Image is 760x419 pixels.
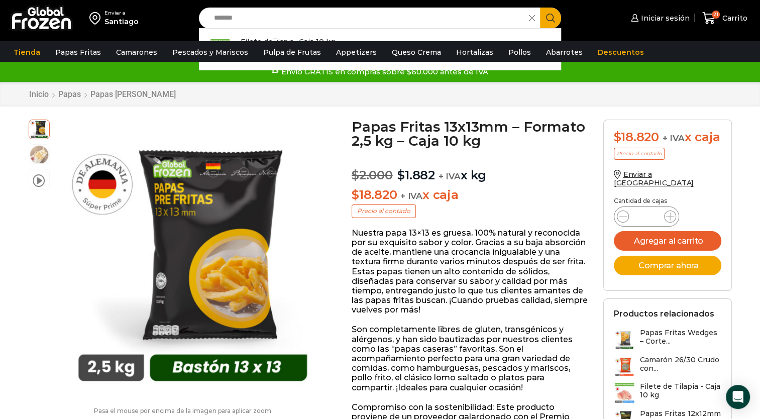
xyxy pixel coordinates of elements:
[614,148,665,160] p: Precio al contado
[331,43,382,62] a: Appetizers
[29,119,49,139] span: 13-x-13-2kg
[614,329,721,350] a: Papas Fritas Wedges – Corte...
[104,17,139,27] div: Santiago
[628,8,690,28] a: Iniciar sesión
[104,10,139,17] div: Enviar a
[58,89,81,99] a: Papas
[352,188,588,202] p: x caja
[614,197,721,204] p: Cantidad de cajas
[614,309,714,319] h2: Productos relacionados
[258,43,326,62] a: Pulpa de Frutas
[663,133,685,143] span: + IVA
[614,130,721,145] div: x caja
[29,89,49,99] a: Inicio
[726,385,750,409] div: Open Intercom Messenger
[614,382,721,404] a: Filete de Tilapia - Caja 10 kg
[637,209,656,224] input: Product quantity
[503,43,536,62] a: Pollos
[640,382,721,399] h3: Filete de Tilapia - Caja 10 kg
[640,329,721,346] h3: Papas Fritas Wedges – Corte...
[387,43,446,62] a: Queso Crema
[397,168,435,182] bdi: 1.882
[50,43,106,62] a: Papas Fritas
[614,231,721,251] button: Agregar al carrito
[199,34,561,65] a: Filete deTilapia- Caja 10 kg $4.087
[700,7,750,30] a: 21 Carrito
[614,130,621,144] span: $
[352,158,588,183] p: x kg
[400,191,422,201] span: + IVA
[614,130,659,144] bdi: 18.820
[352,325,588,392] p: Son completamente libres de gluten, transgénicos y alérgenos, y han sido bautizadas por nuestros ...
[614,256,721,275] button: Comprar ahora
[439,171,461,181] span: + IVA
[352,228,588,315] p: Nuestra papa 13×13 es gruesa, 100% natural y reconocida por su exquisito sabor y color. Gracias a...
[352,168,359,182] span: $
[29,145,49,165] span: 13×13
[712,11,720,19] span: 21
[29,407,337,414] p: Pasa el mouse por encima de la imagen para aplicar zoom
[540,8,561,29] button: Search button
[352,187,359,202] span: $
[720,13,747,23] span: Carrito
[29,89,176,99] nav: Breadcrumb
[9,43,45,62] a: Tienda
[640,356,721,373] h3: Camarón 26/30 Crudo con...
[273,37,294,47] strong: Tilapia
[352,168,393,182] bdi: 2.000
[352,204,416,218] p: Precio al contado
[614,170,694,187] a: Enviar a [GEOGRAPHIC_DATA]
[111,43,162,62] a: Camarones
[167,43,253,62] a: Pescados y Mariscos
[89,10,104,27] img: address-field-icon.svg
[541,43,588,62] a: Abarrotes
[638,13,690,23] span: Iniciar sesión
[241,36,335,47] p: Filete de - Caja 10 kg
[352,120,588,148] h1: Papas Fritas 13x13mm – Formato 2,5 kg – Caja 10 kg
[451,43,498,62] a: Hortalizas
[90,89,176,99] a: Papas [PERSON_NAME]
[614,356,721,377] a: Camarón 26/30 Crudo con...
[397,168,405,182] span: $
[593,43,649,62] a: Descuentos
[352,187,397,202] bdi: 18.820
